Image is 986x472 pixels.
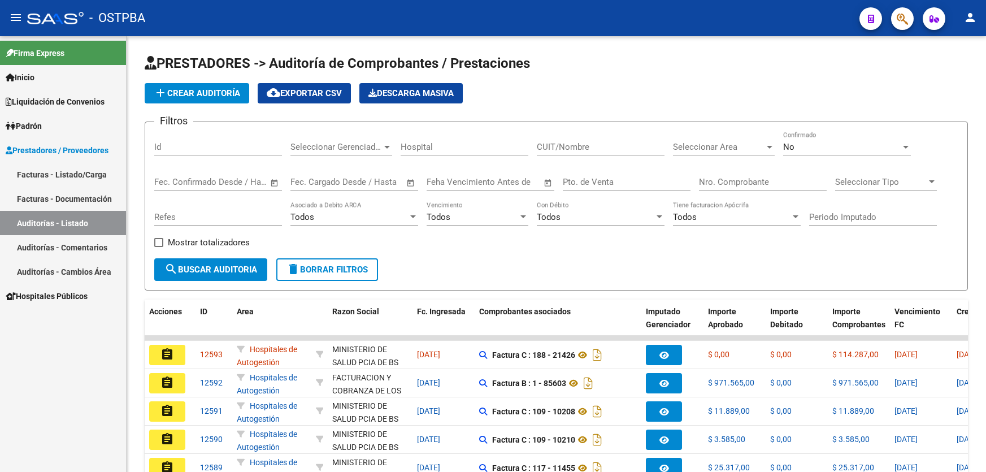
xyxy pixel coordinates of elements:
span: Seleccionar Area [673,142,765,152]
span: [DATE] [894,350,918,359]
span: - OSTPBA [89,6,145,31]
span: $ 0,00 [770,463,792,472]
datatable-header-cell: Importe Aprobado [703,300,766,349]
app-download-masive: Descarga masiva de comprobantes (adjuntos) [359,83,463,103]
span: Importe Aprobado [708,307,743,329]
span: Buscar Auditoria [164,265,257,275]
span: [DATE] [957,406,980,415]
span: $ 0,00 [708,350,729,359]
span: Imputado Gerenciador [646,307,690,329]
mat-icon: menu [9,11,23,24]
datatable-header-cell: Razon Social [328,300,412,349]
span: Mostrar totalizadores [168,236,250,249]
span: [DATE] [957,350,980,359]
button: Open calendar [405,176,418,189]
mat-icon: assignment [160,404,174,418]
datatable-header-cell: Importe Debitado [766,300,828,349]
span: Padrón [6,120,42,132]
span: [DATE] [417,435,440,444]
span: $ 11.889,00 [832,406,874,415]
span: Crear Auditoría [154,88,240,98]
span: ID [200,307,207,316]
mat-icon: cloud_download [267,86,280,99]
span: $ 0,00 [770,435,792,444]
span: Exportar CSV [267,88,342,98]
span: Comprobantes asociados [479,307,571,316]
span: [DATE] [417,378,440,387]
span: Hospitales de Autogestión [237,373,297,395]
span: $ 0,00 [770,350,792,359]
i: Descargar documento [590,431,605,449]
span: Acciones [149,307,182,316]
span: [DATE] [894,406,918,415]
span: Liquidación de Convenios [6,96,105,108]
input: Fecha fin [210,177,265,187]
mat-icon: add [154,86,167,99]
input: Fecha inicio [290,177,336,187]
iframe: Intercom live chat [948,434,975,461]
span: Hospitales de Autogestión [237,345,297,367]
span: No [783,142,794,152]
span: 12593 [200,350,223,359]
span: [DATE] [957,378,980,387]
button: Crear Auditoría [145,83,249,103]
span: [DATE] [894,463,918,472]
strong: Factura C : 109 - 10210 [492,435,575,444]
mat-icon: assignment [160,432,174,446]
span: 12590 [200,435,223,444]
div: MINISTERIO DE SALUD PCIA DE BS AS [332,428,408,466]
span: Creado [957,307,983,316]
span: Hospitales Públicos [6,290,88,302]
span: Inicio [6,71,34,84]
span: Todos [427,212,450,222]
i: Descargar documento [590,402,605,421]
span: $ 0,00 [770,406,792,415]
span: Descarga Masiva [368,88,454,98]
button: Buscar Auditoria [154,258,267,281]
mat-icon: search [164,262,178,276]
span: $ 114.287,00 [832,350,879,359]
span: $ 25.317,00 [832,463,874,472]
input: Fecha fin [346,177,401,187]
span: Hospitales de Autogestión [237,401,297,423]
i: Descargar documento [590,346,605,364]
span: [DATE] [957,463,980,472]
datatable-header-cell: Area [232,300,311,349]
span: [DATE] [894,435,918,444]
div: FACTURACION Y COBRANZA DE LOS EFECTORES PUBLICOS S.E. [332,371,408,423]
span: Borrar Filtros [286,265,368,275]
span: Prestadores / Proveedores [6,144,108,157]
button: Borrar Filtros [276,258,378,281]
strong: Factura C : 188 - 21426 [492,350,575,360]
span: 12591 [200,406,223,415]
datatable-header-cell: Vencimiento FC [890,300,952,349]
datatable-header-cell: Comprobantes asociados [475,300,641,349]
span: $ 971.565,00 [708,378,754,387]
div: - 30626983398 [332,428,408,452]
span: Todos [290,212,314,222]
mat-icon: assignment [160,348,174,361]
span: $ 0,00 [770,378,792,387]
span: [DATE] [894,378,918,387]
input: Fecha inicio [154,177,200,187]
i: Descargar documento [581,374,596,392]
span: Seleccionar Gerenciador [290,142,382,152]
button: Exportar CSV [258,83,351,103]
div: - 30715497456 [332,371,408,395]
span: Todos [537,212,561,222]
mat-icon: assignment [160,376,174,389]
span: $ 971.565,00 [832,378,879,387]
span: Importe Comprobantes [832,307,885,329]
span: Hospitales de Autogestión [237,430,297,452]
strong: Factura B : 1 - 85603 [492,379,566,388]
span: $ 3.585,00 [832,435,870,444]
datatable-header-cell: Importe Comprobantes [828,300,890,349]
div: - 30626983398 [332,343,408,367]
span: Importe Debitado [770,307,803,329]
span: 12589 [200,463,223,472]
span: PRESTADORES -> Auditoría de Comprobantes / Prestaciones [145,55,530,71]
span: $ 25.317,00 [708,463,750,472]
span: Razon Social [332,307,379,316]
div: MINISTERIO DE SALUD PCIA DE BS AS [332,343,408,382]
button: Open calendar [542,176,555,189]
